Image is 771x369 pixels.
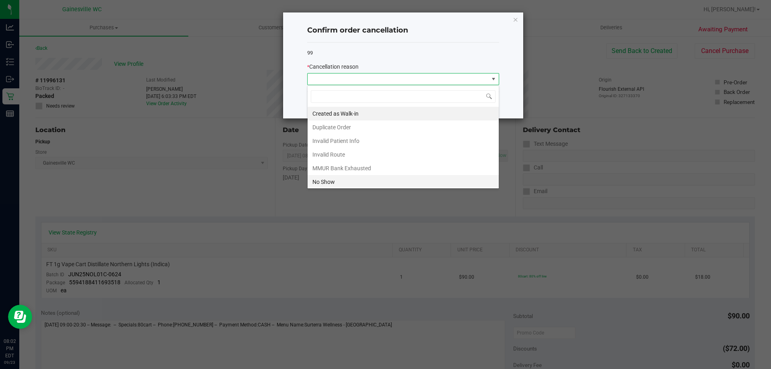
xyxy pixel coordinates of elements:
li: No Show [308,175,499,189]
li: Duplicate Order [308,120,499,134]
span: Cancellation reason [309,63,359,70]
li: MMUR Bank Exhausted [308,161,499,175]
h4: Confirm order cancellation [307,25,499,36]
li: Invalid Route [308,148,499,161]
li: Created as Walk-in [308,107,499,120]
iframe: Resource center [8,305,32,329]
button: Close [513,14,518,24]
span: 99 [307,50,313,56]
li: Invalid Patient Info [308,134,499,148]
